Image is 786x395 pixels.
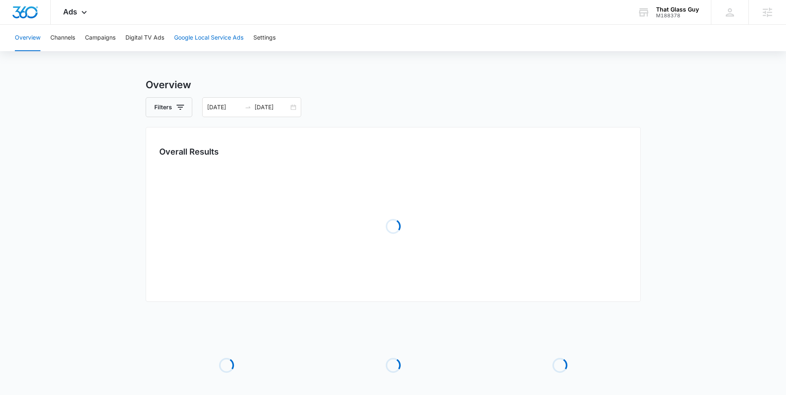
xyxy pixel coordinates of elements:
[174,25,243,51] button: Google Local Service Ads
[63,7,77,16] span: Ads
[159,146,219,158] h3: Overall Results
[253,25,276,51] button: Settings
[245,104,251,111] span: swap-right
[656,6,699,13] div: account name
[255,103,289,112] input: End date
[146,78,641,92] h3: Overview
[13,13,20,20] img: logo_orange.svg
[82,48,89,54] img: tab_keywords_by_traffic_grey.svg
[23,13,40,20] div: v 4.0.25
[656,13,699,19] div: account id
[50,25,75,51] button: Channels
[31,49,74,54] div: Domain Overview
[21,21,91,28] div: Domain: [DOMAIN_NAME]
[22,48,29,54] img: tab_domain_overview_orange.svg
[15,25,40,51] button: Overview
[245,104,251,111] span: to
[91,49,139,54] div: Keywords by Traffic
[146,97,192,117] button: Filters
[207,103,241,112] input: Start date
[125,25,164,51] button: Digital TV Ads
[85,25,116,51] button: Campaigns
[13,21,20,28] img: website_grey.svg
